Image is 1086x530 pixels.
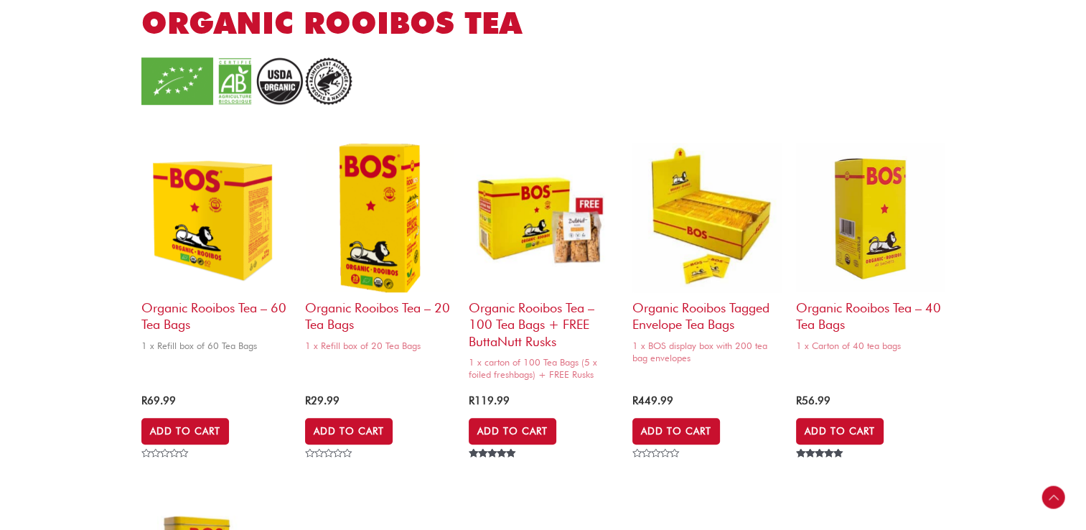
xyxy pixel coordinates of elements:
span: Rated out of 5 [469,449,518,491]
img: BOS organic rooibos tea 20 tea bags [305,143,454,292]
h2: Organic Rooibos Tea – 100 Tea Bags + FREE ButtaNutt Rusks [469,292,618,350]
h2: Organic Rooibos Tea – 20 Tea Bags [305,292,454,333]
h2: Organic Rooibos Tea – 40 tea bags [796,292,945,333]
bdi: 119.99 [469,394,510,407]
img: BOS_tea-bag-carton-copy [796,143,945,292]
span: 1 x BOS display box with 200 tea bag envelopes [632,340,782,364]
span: R [796,394,802,407]
a: Organic Rooibos Tagged Envelope Tea Bags1 x BOS display box with 200 tea bag envelopes [632,143,782,368]
span: R [632,394,638,407]
a: Add to cart: “Organic Rooibos Tagged Envelope Tea Bags” [632,418,720,444]
bdi: 449.99 [632,394,673,407]
span: R [305,394,311,407]
a: Add to cart: “Organic Rooibos Tea - 40 tea bags” [796,418,884,444]
a: Add to cart: “Organic Rooibos Tea - 100 Tea Bags + FREE ButtaNutt Rusks” [469,418,556,444]
h2: Organic Rooibos Tea – 60 Tea Bags [141,292,291,333]
img: organic_2.png [141,57,357,105]
h2: Organic Rooibos Tagged Envelope Tea Bags [632,292,782,333]
bdi: 69.99 [141,394,176,407]
span: 1 x Refill box of 20 Tea Bags [305,340,454,352]
span: R [469,394,474,407]
span: 1 x Refill box of 60 Tea Bags [141,340,291,352]
a: Organic Rooibos Tea – 40 tea bags1 x Carton of 40 tea bags [796,143,945,356]
h2: ORGANIC ROOIBOS TEA [141,4,570,43]
img: Organic Rooibos Tagged Envelope Tea Bags [632,143,782,292]
img: organic rooibos tea 20 tea bags (copy) [141,143,291,292]
a: Organic Rooibos Tea – 60 Tea Bags1 x Refill box of 60 Tea Bags [141,143,291,356]
bdi: 29.99 [305,394,340,407]
a: Add to cart: “Organic Rooibos Tea - 60 Tea Bags” [141,418,229,444]
a: Organic Rooibos Tea – 100 Tea Bags + FREE ButtaNutt Rusks1 x carton of 100 Tea Bags (5 x foiled f... [469,143,618,386]
img: organic rooibos tea 100 tea bags [469,143,618,292]
span: 1 x carton of 100 Tea Bags (5 x foiled freshbags) + FREE Rusks [469,356,618,381]
bdi: 56.99 [796,394,830,407]
span: 1 x Carton of 40 tea bags [796,340,945,352]
a: Organic Rooibos Tea – 20 Tea Bags1 x Refill box of 20 Tea Bags [305,143,454,356]
span: Rated out of 5 [796,449,846,491]
span: R [141,394,147,407]
a: Add to cart: “Organic Rooibos Tea - 20 Tea Bags” [305,418,393,444]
